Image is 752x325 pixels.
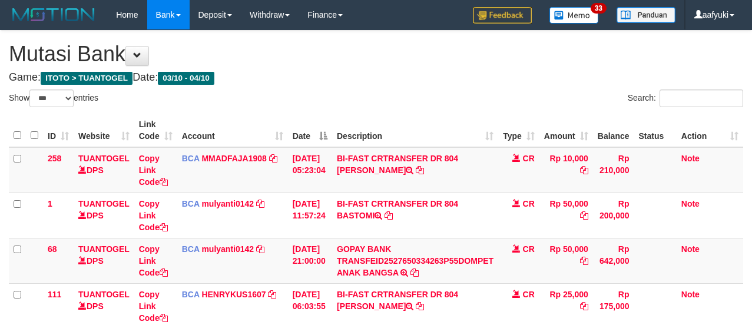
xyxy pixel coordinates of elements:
a: Copy Link Code [139,290,168,323]
a: Copy GOPAY BANK TRANSFEID2527650334263P55DOMPET ANAK BANGSA to clipboard [410,268,419,277]
td: Rp 642,000 [593,238,634,283]
a: Copy Rp 25,000 to clipboard [580,301,588,311]
td: [DATE] 11:57:24 [288,193,332,238]
span: CR [523,290,535,299]
a: TUANTOGEL [78,244,130,254]
td: [DATE] 21:00:00 [288,238,332,283]
th: Type: activate to sort column ascending [498,114,539,147]
td: Rp 50,000 [539,193,593,238]
a: Copy Rp 10,000 to clipboard [580,165,588,175]
th: Balance [593,114,634,147]
th: Action: activate to sort column ascending [677,114,743,147]
input: Search: [660,89,743,107]
h1: Mutasi Bank [9,42,743,66]
img: panduan.png [617,7,675,23]
span: 03/10 - 04/10 [158,72,214,85]
a: TUANTOGEL [78,154,130,163]
a: Copy HENRYKUS1607 to clipboard [268,290,276,299]
span: ITOTO > TUANTOGEL [41,72,132,85]
select: Showentries [29,89,74,107]
th: Date: activate to sort column descending [288,114,332,147]
a: Note [681,154,700,163]
a: Copy Link Code [139,199,168,232]
img: Feedback.jpg [473,7,532,24]
td: BI-FAST CRTRANSFER DR 804 BASTOMI [332,193,498,238]
img: MOTION_logo.png [9,6,98,24]
span: 68 [48,244,57,254]
span: 258 [48,154,61,163]
td: DPS [74,238,134,283]
th: Website: activate to sort column ascending [74,114,134,147]
a: Copy BI-FAST CRTRANSFER DR 804 KARLI to clipboard [416,165,424,175]
a: Note [681,244,700,254]
a: Copy MMADFAJA1908 to clipboard [269,154,277,163]
a: TUANTOGEL [78,290,130,299]
td: Rp 10,000 [539,147,593,193]
td: Rp 200,000 [593,193,634,238]
a: Copy mulyanti0142 to clipboard [256,244,264,254]
a: Copy mulyanti0142 to clipboard [256,199,264,208]
th: Description: activate to sort column ascending [332,114,498,147]
a: Copy Rp 50,000 to clipboard [580,211,588,220]
span: BCA [182,199,200,208]
a: MMADFAJA1908 [201,154,266,163]
img: Button%20Memo.svg [549,7,599,24]
span: BCA [182,290,200,299]
a: Copy Link Code [139,154,168,187]
a: Note [681,290,700,299]
span: 1 [48,199,52,208]
span: 33 [591,3,607,14]
a: TUANTOGEL [78,199,130,208]
th: Account: activate to sort column ascending [177,114,288,147]
span: CR [523,244,535,254]
a: Copy Rp 50,000 to clipboard [580,256,588,266]
a: GOPAY BANK TRANSFEID2527650334263P55DOMPET ANAK BANGSA [337,244,493,277]
td: DPS [74,193,134,238]
th: Status [634,114,677,147]
td: [DATE] 05:23:04 [288,147,332,193]
a: Copy Link Code [139,244,168,277]
a: Copy BI-FAST CRTRANSFER DR 804 BASTOMI to clipboard [385,211,393,220]
td: Rp 50,000 [539,238,593,283]
td: Rp 210,000 [593,147,634,193]
th: Amount: activate to sort column ascending [539,114,593,147]
a: mulyanti0142 [201,199,254,208]
td: DPS [74,147,134,193]
th: ID: activate to sort column ascending [43,114,74,147]
span: 111 [48,290,61,299]
span: CR [523,199,535,208]
span: BCA [182,244,200,254]
a: HENRYKUS1607 [201,290,266,299]
h4: Game: Date: [9,72,743,84]
span: BCA [182,154,200,163]
label: Show entries [9,89,98,107]
span: CR [523,154,535,163]
a: Copy BI-FAST CRTRANSFER DR 804 ARYA MAULANA RAMAD to clipboard [416,301,424,311]
label: Search: [628,89,743,107]
td: BI-FAST CRTRANSFER DR 804 [PERSON_NAME] [332,147,498,193]
a: mulyanti0142 [201,244,254,254]
a: Note [681,199,700,208]
th: Link Code: activate to sort column ascending [134,114,177,147]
